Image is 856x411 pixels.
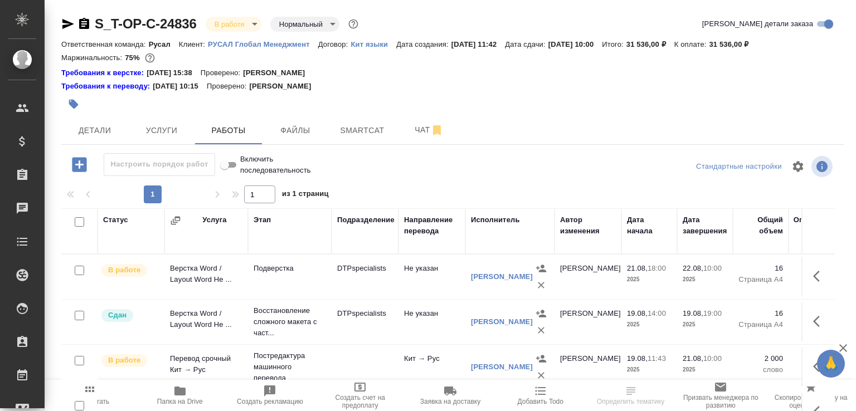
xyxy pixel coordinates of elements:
div: Исполнитель выполняет работу [100,263,159,278]
p: К оплате: [674,40,709,48]
p: Страница А4 [794,274,850,285]
button: Здесь прячутся важные кнопки [806,353,833,380]
p: Дата создания: [396,40,451,48]
p: 31 536,00 ₽ [626,40,674,48]
p: 11:43 [648,354,666,363]
button: Здесь прячутся важные кнопки [806,263,833,290]
p: Страница А4 [738,319,783,330]
div: Дата завершения [683,214,727,237]
p: Проверено: [207,81,250,92]
p: 2 000 [794,353,850,364]
p: Восстановление сложного макета с част... [254,305,326,339]
p: Дата сдачи: [505,40,548,48]
div: В работе [270,17,339,32]
span: [PERSON_NAME] детали заказа [702,18,813,30]
td: Кит → Рус [398,348,465,386]
button: Призвать менеджера по развитию [675,380,766,411]
span: Призвать менеджера по развитию [682,394,759,409]
p: 19.08, [627,354,648,363]
p: 2 000 [738,353,783,364]
span: Создать рекламацию [237,398,303,405]
p: Проверено: [201,67,244,79]
div: split button [693,158,785,175]
span: Определить тематику [597,398,664,405]
p: [PERSON_NAME] [249,81,319,92]
a: Кит языки [351,39,396,48]
p: 18:00 [648,264,666,272]
td: [PERSON_NAME] [555,348,621,386]
p: 75% [125,53,142,62]
a: [PERSON_NAME] [471,317,533,326]
td: Не указан [398,302,465,341]
div: Направление перевода [404,214,460,237]
div: Статус [103,214,128,226]
a: РУСАЛ Глобал Менеджмент [208,39,318,48]
td: DTPspecialists [332,302,398,341]
p: В работе [108,355,140,366]
p: 16 [794,308,850,319]
p: 21.08, [683,354,703,363]
p: Русал [149,40,179,48]
p: Кит языки [351,40,396,48]
p: слово [738,364,783,375]
button: Удалить [533,367,549,384]
button: Создать рекламацию [225,380,315,411]
button: Скопировать ссылку [77,17,91,31]
span: Услуги [135,124,188,138]
p: [DATE] 10:15 [153,81,207,92]
span: Заявка на доставку [420,398,480,405]
span: Настроить таблицу [785,153,811,180]
button: Назначить [533,350,549,367]
a: S_T-OP-C-24836 [95,16,197,31]
p: 10:00 [703,354,722,363]
div: Этап [254,214,271,226]
span: 🙏 [821,352,840,375]
div: Подразделение [337,214,395,226]
p: [DATE] 11:42 [451,40,505,48]
p: В работе [108,265,140,276]
p: 2025 [627,274,672,285]
button: Назначить [533,260,549,277]
a: Требования к верстке: [61,67,147,79]
div: Исполнитель [471,214,520,226]
p: Сдан [108,310,127,321]
span: Добавить Todo [518,398,563,405]
div: Общий объем [738,214,783,237]
span: Скопировать ссылку на оценку заказа [772,394,849,409]
p: 22.08, [683,264,703,272]
td: [PERSON_NAME] [555,302,621,341]
p: 14:00 [648,309,666,317]
button: Добавить Todo [495,380,586,411]
div: В работе [206,17,261,32]
button: Нормальный [276,19,326,29]
p: слово [794,364,850,375]
p: Маржинальность: [61,53,125,62]
div: Менеджер проверил работу исполнителя, передает ее на следующий этап [100,308,159,323]
p: Ответственная команда: [61,40,149,48]
p: 2025 [627,364,672,375]
p: 31 536,00 ₽ [709,40,757,48]
div: Нажми, чтобы открыть папку с инструкцией [61,81,153,92]
button: Доп статусы указывают на важность/срочность заказа [346,17,361,31]
button: Папка на Drive [135,380,225,411]
button: 6608.00 RUB; [143,51,157,65]
p: 16 [738,263,783,274]
button: Создать счет на предоплату [315,380,405,411]
p: 16 [738,308,783,319]
p: Итого: [602,40,626,48]
span: Работы [202,124,255,138]
td: DTPspecialists [332,257,398,296]
div: Оплачиваемый объем [794,214,850,237]
p: Клиент: [179,40,208,48]
span: Файлы [269,124,322,138]
button: Скопировать ссылку для ЯМессенджера [61,17,75,31]
span: Smartcat [335,124,389,138]
p: 19:00 [703,309,722,317]
button: Заявка на доставку [405,380,495,411]
td: [PERSON_NAME] [555,257,621,296]
button: 🙏 [817,350,845,378]
p: [DATE] 15:38 [147,67,201,79]
button: Сгруппировать [170,215,181,226]
button: Здесь прячутся важные кнопки [806,308,833,335]
td: Верстка Word / Layout Word Не ... [164,302,248,341]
